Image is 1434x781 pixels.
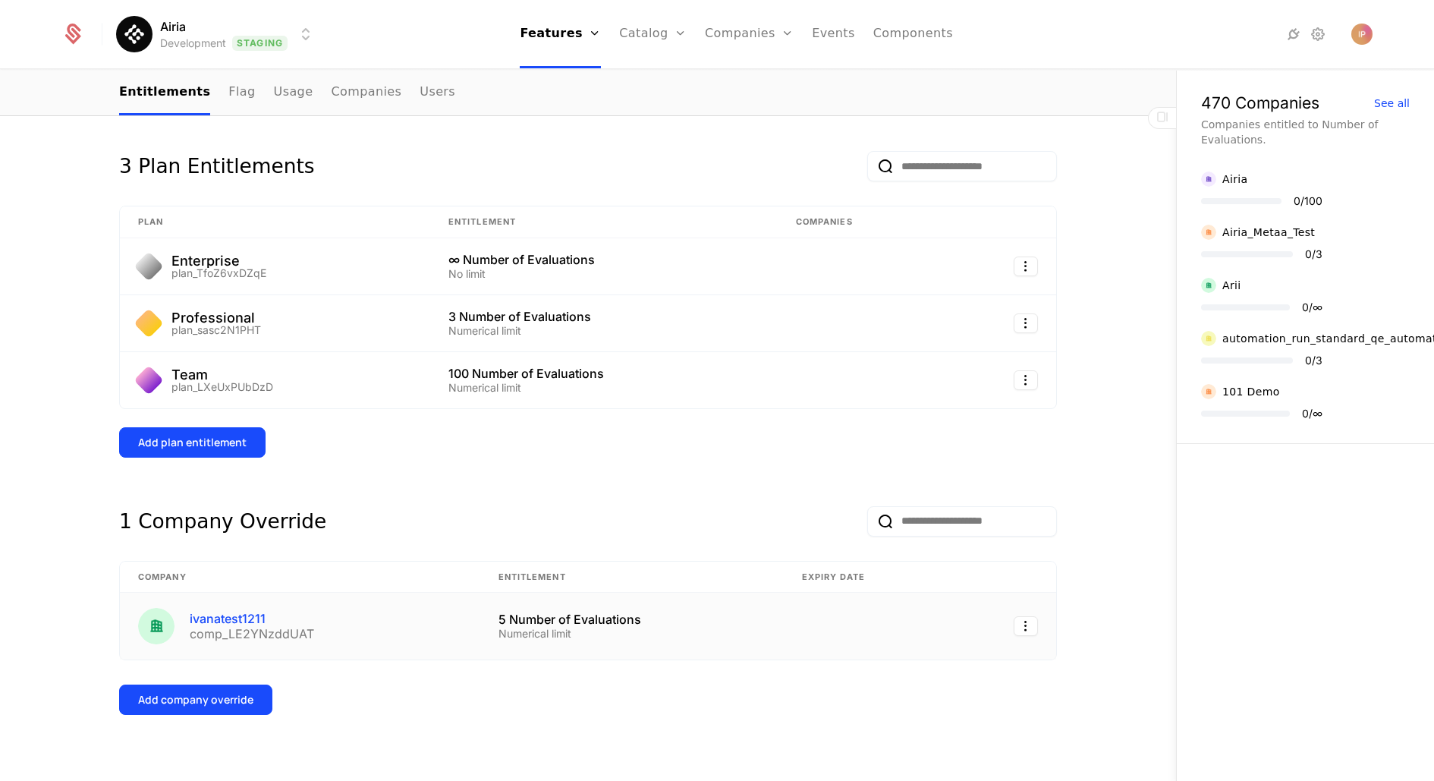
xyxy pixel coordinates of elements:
a: Settings [1309,25,1327,43]
div: comp_LE2YNzddUAT [190,628,314,640]
div: 0 / 3 [1305,355,1322,366]
nav: Main [119,71,1057,115]
div: 0 / 100 [1294,196,1322,206]
th: Company [120,562,480,594]
div: plan_LXeUxPUbDzD [171,382,273,392]
th: Plan [120,206,430,238]
div: Numerical limit [448,326,759,336]
div: Numerical limit [448,383,759,393]
span: Staging [232,36,288,51]
div: Professional [171,311,261,325]
div: plan_TfoZ6vxDZqE [171,268,266,279]
img: Airia [116,16,153,52]
th: Expiry date [784,562,954,594]
th: Companies [778,206,946,238]
div: Development [160,36,226,51]
button: Open user button [1351,24,1373,45]
th: Entitlement [430,206,778,238]
a: Users [420,71,455,115]
a: Companies [331,71,401,115]
div: Companies entitled to Number of Evaluations. [1201,117,1410,147]
button: Select action [1014,370,1038,390]
div: 0 / 3 [1305,249,1322,260]
div: Airia [1222,172,1247,187]
a: Integrations [1285,25,1303,43]
button: Select action [1014,616,1038,636]
div: ivanatest1211 [190,613,314,625]
img: automation_run_standard_qe_automation_3egst [1201,331,1216,346]
div: 470 Companies [1201,95,1319,111]
div: 3 Number of Evaluations [448,310,759,323]
ul: Choose Sub Page [119,71,455,115]
div: Add company override [138,692,253,707]
div: 100 Number of Evaluations [448,367,759,379]
span: Airia [160,17,186,36]
img: Airia [1201,172,1216,187]
button: Add plan entitlement [119,427,266,458]
div: 101 Demo [1222,384,1280,399]
div: 0 / ∞ [1302,408,1322,419]
img: Ivana Popova [1351,24,1373,45]
div: See all [1374,98,1410,109]
div: Add plan entitlement [138,435,247,450]
div: Numerical limit [498,628,766,639]
img: Arii [1201,278,1216,293]
div: Airia_Metaa_Test [1222,225,1315,240]
button: Select environment [121,17,315,51]
button: Add company override [119,685,272,715]
button: Select action [1014,257,1038,276]
div: 0 / ∞ [1302,302,1322,313]
div: plan_sasc2N1PHT [171,325,261,335]
div: No limit [448,269,759,279]
a: Flag [228,71,255,115]
div: Arii [1222,278,1241,293]
div: 5 Number of Evaluations [498,613,766,625]
a: Entitlements [119,71,210,115]
button: Select action [1014,313,1038,333]
div: Enterprise [171,254,266,268]
img: Airia_Metaa_Test [1201,225,1216,240]
th: Entitlement [480,562,784,594]
div: Team [171,368,273,382]
div: 3 Plan Entitlements [119,151,314,181]
img: 101 Demo [1201,384,1216,399]
img: ivanatest1211 [138,608,175,644]
div: 1 Company Override [119,506,326,537]
div: ∞ Number of Evaluations [448,254,759,266]
a: Usage [274,71,313,115]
